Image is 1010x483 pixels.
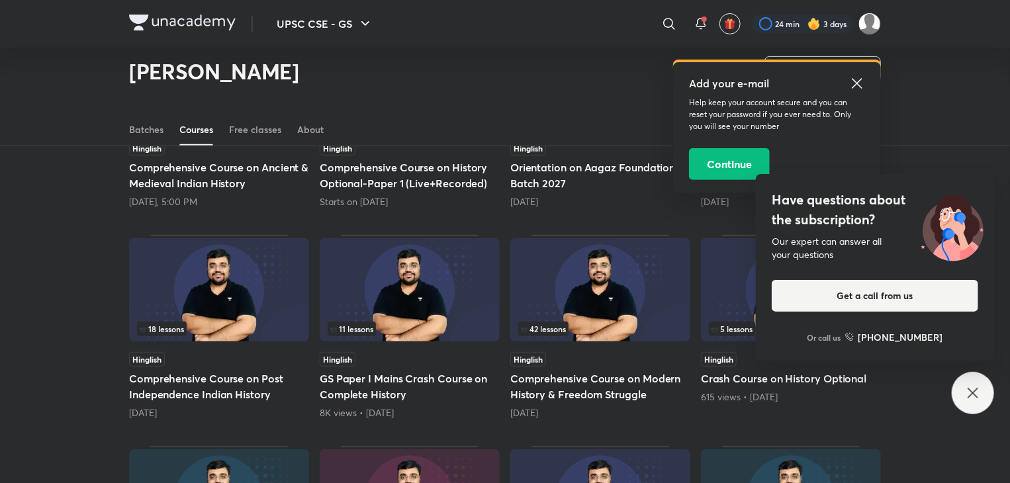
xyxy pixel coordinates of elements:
div: left [328,322,492,336]
div: 1 month ago [129,406,309,419]
h6: [PHONE_NUMBER] [858,330,943,344]
h5: Add your e-mail [689,75,865,91]
span: Hinglish [320,141,355,155]
img: avatar [724,18,736,30]
span: 42 lessons [521,325,566,333]
a: Company Logo [129,15,236,34]
span: Hinglish [510,352,546,367]
span: Hinglish [320,352,355,367]
h5: Comprehensive Course on Post Independence Indian History [129,371,309,402]
h5: Comprehensive Course on Ancient & Medieval Indian History [129,159,309,191]
div: infocontainer [328,322,492,336]
img: streak [807,17,821,30]
span: Hinglish [129,352,165,367]
img: Thumbnail [129,238,309,341]
h5: Comprehensive Course on Modern History & Freedom Struggle [510,371,690,402]
img: Thumbnail [701,238,881,341]
div: infocontainer [709,322,873,336]
button: avatar [719,13,741,34]
div: Free classes [229,123,281,136]
img: Shubham Kumar [858,13,881,35]
div: About [297,123,324,136]
div: 2 days ago [510,195,690,208]
button: Following [764,56,881,83]
div: Comprehensive Course on Modern History & Freedom Struggle [510,235,690,419]
div: left [518,322,682,336]
button: Get a call from us [772,280,978,312]
div: infocontainer [518,322,682,336]
div: left [709,322,873,336]
h4: Have questions about the subscription? [772,190,978,230]
p: Help keep your account secure and you can reset your password if you ever need to. Only you will ... [689,97,865,132]
img: ttu_illustration_new.svg [911,190,994,261]
div: Crash Course on History Optional [701,235,881,419]
img: Company Logo [129,15,236,30]
div: left [137,322,301,336]
h5: GS Paper I Mains Crash Course on Complete History [320,371,500,402]
button: UPSC CSE - GS [269,11,381,37]
a: [PHONE_NUMBER] [845,330,943,344]
div: Comprehensive Course on Post Independence Indian History [129,235,309,419]
a: Batches [129,114,163,146]
a: About [297,114,324,146]
div: Today, 5:00 PM [129,195,309,208]
div: infosection [328,322,492,336]
h5: Comprehensive Course on History Optional-Paper 1 (Live+Recorded) [320,159,500,191]
div: 1 month ago [510,406,690,419]
h5: Crash Course on History Optional [701,371,881,386]
a: Courses [179,114,213,146]
div: infosection [709,322,873,336]
div: 615 views • 3 months ago [701,390,881,404]
div: Batches [129,123,163,136]
span: 11 lessons [330,325,373,333]
span: Hinglish [129,141,165,155]
a: Free classes [229,114,281,146]
div: Our expert can answer all your questions [772,235,978,261]
img: Thumbnail [510,238,690,341]
button: Continue [689,148,770,180]
p: Or call us [807,331,841,343]
div: Starts on Oct 6 [320,195,500,208]
h2: [PERSON_NAME] [129,58,299,85]
div: infosection [137,322,301,336]
div: GS Paper I Mains Crash Course on Complete History [320,235,500,419]
span: Hinglish [701,352,737,367]
div: infocontainer [137,322,301,336]
div: Courses [179,123,213,136]
div: 7 days ago [701,195,881,208]
div: 8K views • 1 month ago [320,406,500,419]
span: 5 lessons [712,325,753,333]
span: Hinglish [510,141,546,155]
img: Thumbnail [320,238,500,341]
div: infosection [518,322,682,336]
span: 18 lessons [140,325,184,333]
h5: Orientation on Aagaz Foundation Batch 2027 [510,159,690,191]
